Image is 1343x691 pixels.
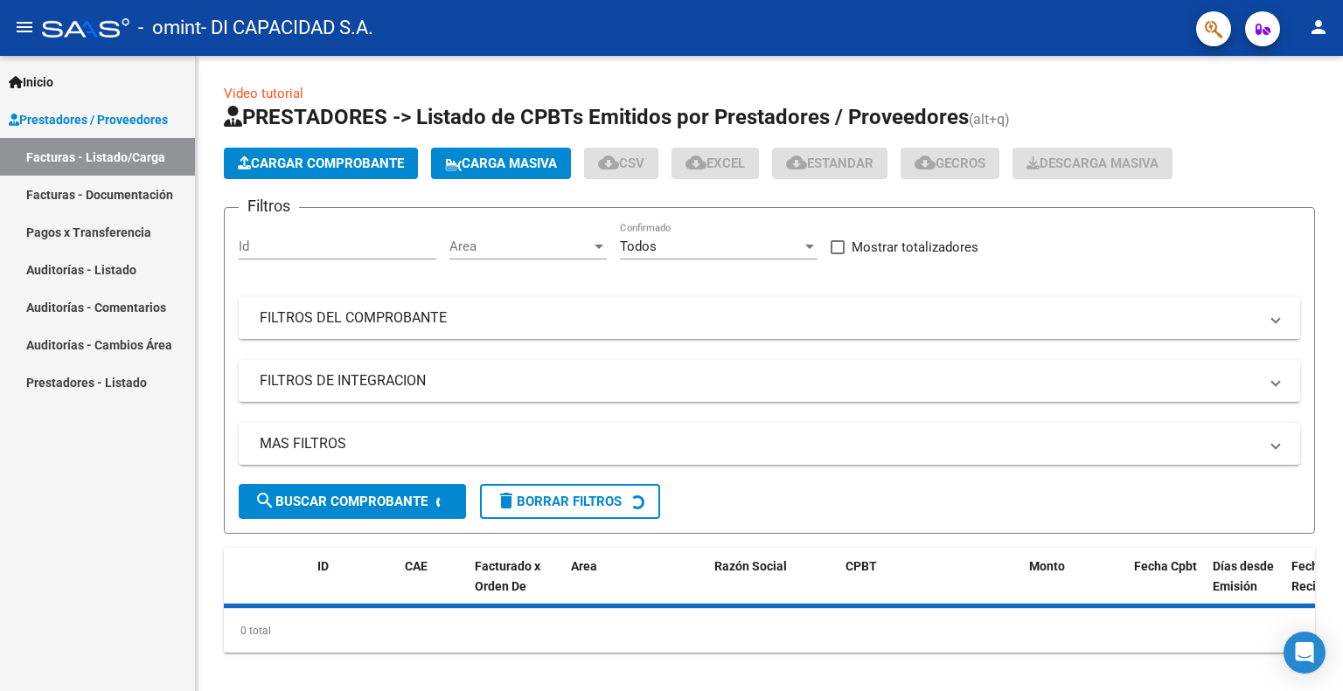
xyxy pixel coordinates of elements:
span: Descarga Masiva [1026,155,1159,171]
mat-icon: cloud_download [915,152,936,173]
mat-icon: menu [14,17,35,38]
span: Borrar Filtros [496,494,622,509]
mat-icon: cloud_download [786,152,807,173]
span: Area [449,238,591,254]
button: Estandar [772,148,887,179]
datatable-header-cell: ID [310,548,398,625]
mat-icon: cloud_download [685,152,706,173]
h3: Filtros [239,194,299,218]
datatable-header-cell: CAE [398,548,468,625]
button: Gecros [901,148,999,179]
datatable-header-cell: Monto [1022,548,1127,625]
button: Cargar Comprobante [224,148,418,179]
span: CPBT [845,559,877,573]
datatable-header-cell: Fecha Cpbt [1127,548,1206,625]
mat-expansion-panel-header: FILTROS DE INTEGRACION [239,360,1300,402]
span: Cargar Comprobante [238,155,404,171]
datatable-header-cell: Días desde Emisión [1206,548,1284,625]
span: Carga Masiva [445,155,557,171]
button: Carga Masiva [431,148,571,179]
span: Estandar [786,155,873,171]
span: Monto [1029,559,1065,573]
mat-icon: delete [496,490,517,511]
span: Area [571,559,597,573]
mat-icon: cloud_download [598,152,619,173]
datatable-header-cell: Facturado x Orden De [468,548,564,625]
div: Open Intercom Messenger [1284,632,1326,674]
span: PRESTADORES -> Listado de CPBTs Emitidos por Prestadores / Proveedores [224,105,969,129]
app-download-masive: Descarga masiva de comprobantes (adjuntos) [1012,148,1173,179]
mat-icon: person [1308,17,1329,38]
span: Mostrar totalizadores [852,237,978,258]
span: Buscar Comprobante [254,494,428,509]
button: Buscar Comprobante [239,484,466,519]
span: Días desde Emisión [1213,559,1274,593]
span: - omint [138,9,201,47]
span: CAE [405,559,428,573]
datatable-header-cell: CPBT [839,548,1022,625]
span: ID [317,559,329,573]
span: EXCEL [685,155,745,171]
span: Gecros [915,155,985,171]
mat-panel-title: MAS FILTROS [260,434,1258,453]
mat-expansion-panel-header: FILTROS DEL COMPROBANTE [239,297,1300,339]
button: EXCEL [671,148,759,179]
span: CSV [598,155,644,171]
datatable-header-cell: Razón Social [707,548,839,625]
span: (alt+q) [969,111,1010,128]
mat-expansion-panel-header: MAS FILTROS [239,423,1300,465]
span: Prestadores / Proveedores [9,110,168,129]
span: Inicio [9,73,53,92]
div: 0 total [224,609,1315,653]
a: Video tutorial [224,86,303,101]
mat-panel-title: FILTROS DEL COMPROBANTE [260,308,1258,328]
datatable-header-cell: Area [564,548,682,625]
span: Facturado x Orden De [475,559,540,593]
button: CSV [584,148,658,179]
span: - DI CAPACIDAD S.A. [201,9,373,47]
span: Razón Social [714,559,787,573]
span: Fecha Recibido [1291,559,1340,593]
button: Borrar Filtros [480,484,660,519]
mat-icon: search [254,490,275,511]
span: Todos [620,238,657,254]
mat-panel-title: FILTROS DE INTEGRACION [260,371,1258,390]
button: Descarga Masiva [1012,148,1173,179]
span: Fecha Cpbt [1134,559,1197,573]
